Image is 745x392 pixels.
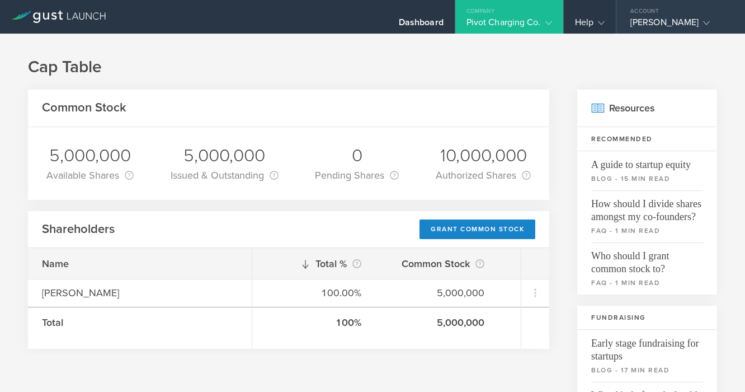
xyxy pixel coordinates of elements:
[436,167,531,183] div: Authorized Shares
[591,151,703,171] span: A guide to startup equity
[171,144,279,167] div: 5,000,000
[42,256,238,271] div: Name
[42,100,126,116] h2: Common Stock
[577,330,717,382] a: Early stage fundraising for startupsblog - 17 min read
[46,144,134,167] div: 5,000,000
[577,242,717,295] a: Who should I grant common stock to?faq - 1 min read
[591,226,703,236] small: faq - 1 min read
[266,286,361,300] div: 100.00%
[577,127,717,151] h3: Recommended
[171,167,279,183] div: Issued & Outstanding
[28,56,717,78] h1: Cap Table
[419,220,535,239] div: Grant Common Stock
[577,90,717,127] h2: Resources
[399,17,444,34] div: Dashboard
[591,365,703,375] small: blog - 17 min read
[42,315,238,330] div: Total
[577,151,717,190] a: A guide to startup equityblog - 15 min read
[575,17,605,34] div: Help
[591,174,703,184] small: blog - 15 min read
[266,315,361,330] div: 100%
[42,221,115,237] h2: Shareholders
[266,256,361,272] div: Total %
[591,278,703,288] small: faq - 1 min read
[389,256,484,272] div: Common Stock
[436,144,531,167] div: 10,000,000
[591,330,703,363] span: Early stage fundraising for startups
[630,17,725,34] div: [PERSON_NAME]
[591,190,703,223] span: How should I divide shares amongst my co-founders?
[577,190,717,242] a: How should I divide shares amongst my co-founders?faq - 1 min read
[389,315,484,330] div: 5,000,000
[315,167,399,183] div: Pending Shares
[42,286,238,300] div: [PERSON_NAME]
[689,338,745,392] iframe: Chat Widget
[577,306,717,330] h3: Fundraising
[389,286,484,300] div: 5,000,000
[466,17,552,34] div: Pivot Charging Co.
[46,167,134,183] div: Available Shares
[315,144,399,167] div: 0
[591,242,703,276] span: Who should I grant common stock to?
